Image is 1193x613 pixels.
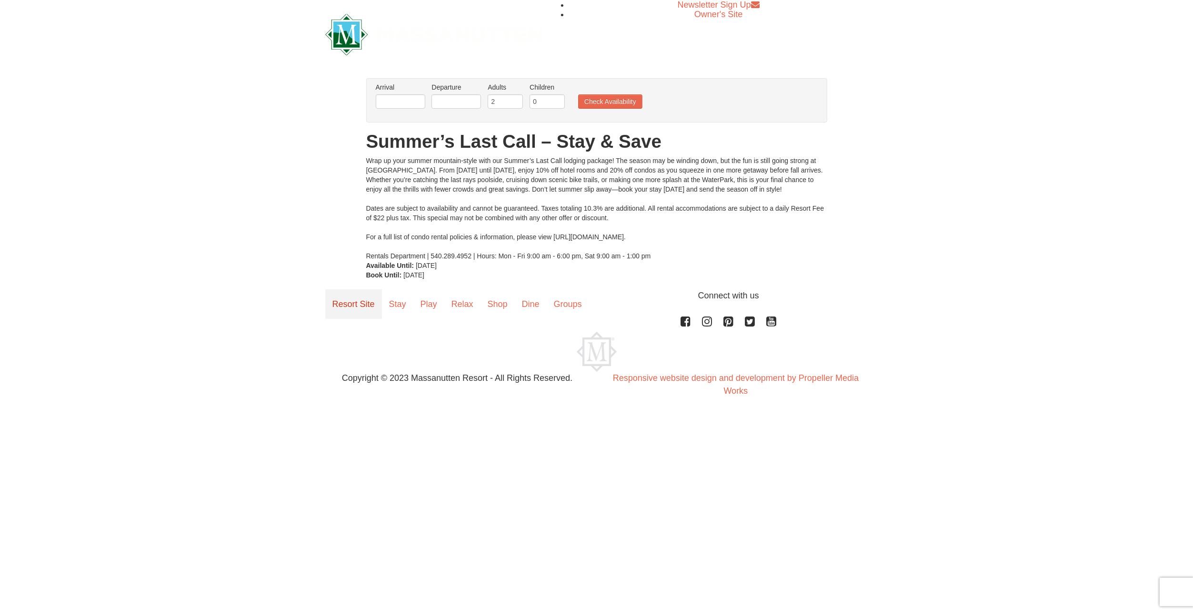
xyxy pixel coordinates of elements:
[325,289,868,302] p: Connect with us
[325,289,382,319] a: Resort Site
[325,14,543,55] img: Massanutten Resort Logo
[366,156,827,261] div: Wrap up your summer mountain-style with our Summer’s Last Call lodging package! The season may be...
[376,82,425,92] label: Arrival
[366,262,414,269] strong: Available Until:
[577,332,617,372] img: Massanutten Resort Logo
[613,373,859,396] a: Responsive website design and development by Propeller Media Works
[444,289,481,319] a: Relax
[416,262,437,269] span: [DATE]
[413,289,444,319] a: Play
[403,271,424,279] span: [DATE]
[481,289,515,319] a: Shop
[325,22,543,44] a: Massanutten Resort
[694,10,742,19] a: Owner's Site
[488,82,523,92] label: Adults
[382,289,413,319] a: Stay
[530,82,565,92] label: Children
[547,289,589,319] a: Groups
[318,372,597,385] p: Copyright © 2023 Massanutten Resort - All Rights Reserved.
[366,271,402,279] strong: Book Until:
[515,289,547,319] a: Dine
[366,132,827,151] h1: Summer’s Last Call – Stay & Save
[578,94,642,109] button: Check Availability
[431,82,481,92] label: Departure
